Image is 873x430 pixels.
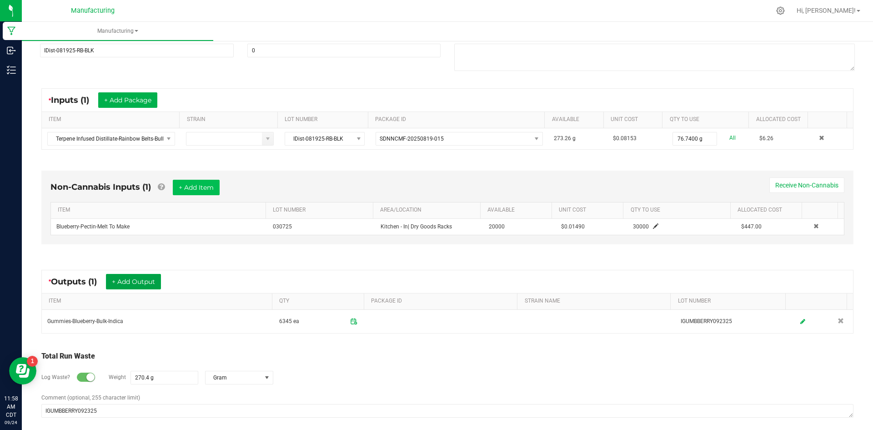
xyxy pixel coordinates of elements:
[7,26,16,35] inline-svg: Manufacturing
[381,223,452,230] span: Kitchen - In
[47,132,175,146] span: NO DATA FOUND
[738,207,798,214] a: Allocated CostSortable
[27,356,38,367] iframe: Resource center unread badge
[7,66,16,75] inline-svg: Inventory
[552,116,600,123] a: AVAILABLESortable
[51,95,98,105] span: Inputs (1)
[206,371,261,384] span: Gram
[346,314,361,329] span: Package timestamp is valid
[41,351,853,362] div: Total Run Waste
[408,223,452,230] span: | Dry Goods Racks
[4,395,18,419] p: 11:58 AM CDT
[98,92,157,108] button: + Add Package
[815,116,843,123] a: Sortable
[187,116,274,123] a: STRAINSortable
[371,298,514,305] a: PACKAGE IDSortable
[4,419,18,426] p: 09/24
[106,274,161,289] button: + Add Output
[809,207,834,214] a: Sortable
[42,310,274,333] td: Gummies-Blueberry-Bulk-Indica
[678,298,782,305] a: LOT NUMBERSortable
[759,135,773,142] span: $6.26
[775,6,786,15] div: Manage settings
[9,357,36,384] iframe: Resource center
[58,207,262,214] a: ITEMSortable
[285,116,364,123] a: LOT NUMBERSortable
[71,7,115,15] span: Manufacturing
[489,223,505,230] span: 20000
[273,223,292,230] span: 030725
[41,394,140,402] label: Comment (optional, 255 character limit)
[525,298,667,305] a: STRAIN NAMESortable
[49,116,176,123] a: ITEMSortable
[173,180,220,195] button: + Add Item
[375,116,541,123] a: PACKAGE IDSortable
[273,207,369,214] a: LOT NUMBERSortable
[559,207,620,214] a: Unit CostSortable
[56,223,130,230] span: Blueberry-Pectin-Melt To Make
[633,223,649,230] span: 30000
[279,298,361,305] a: QTYSortable
[572,135,576,142] span: g
[109,373,126,381] label: Weight
[51,277,106,287] span: Outputs (1)
[631,207,727,214] a: QTY TO USESortable
[50,182,151,192] span: Non-Cannabis Inputs (1)
[22,27,213,35] span: Manufacturing
[285,132,353,145] span: IDist-081925-RB-BLK
[7,46,16,55] inline-svg: Inbound
[561,223,585,230] span: $0.01490
[611,116,659,123] a: Unit CostSortable
[741,223,762,230] span: $447.00
[675,310,791,333] td: IGUMBBERRY092325
[613,135,637,142] span: $0.08153
[756,116,804,123] a: Allocated CostSortable
[380,136,444,142] span: SDNNCMF-20250819-015
[487,207,548,214] a: AVAILABLESortable
[158,182,165,192] a: Add Non-Cannabis items that were also consumed in the run (e.g. gloves and packaging); Also add N...
[769,177,844,193] button: Receive Non-Cannabis
[554,135,571,142] span: 273.26
[793,298,843,305] a: Sortable
[729,132,736,144] a: All
[49,298,268,305] a: ITEMSortable
[22,22,213,41] a: Manufacturing
[670,116,745,123] a: QTY TO USESortable
[380,207,477,214] a: AREA/LOCATIONSortable
[797,7,856,14] span: Hi, [PERSON_NAME]!
[279,314,299,329] span: 6345 ea
[41,373,70,381] label: Log Waste?
[48,132,163,145] span: Terpene Infused Distillate-Rainbow Belts-Bulk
